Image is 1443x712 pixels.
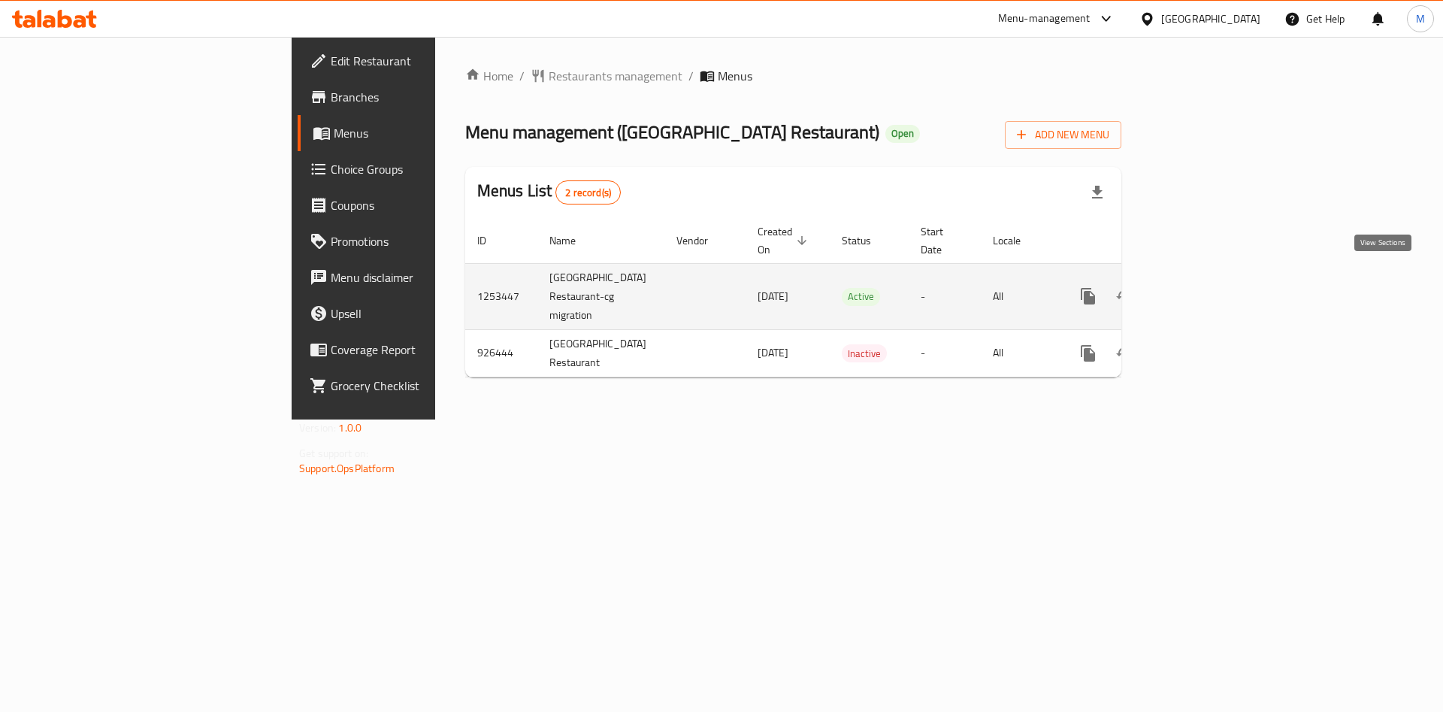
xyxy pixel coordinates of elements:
a: Edit Restaurant [298,43,533,79]
a: Menus [298,115,533,151]
table: enhanced table [465,218,1227,377]
a: Support.OpsPlatform [299,459,395,478]
span: Menu management ( [GEOGRAPHIC_DATA] Restaurant ) [465,115,879,149]
button: Change Status [1106,278,1142,314]
div: [GEOGRAPHIC_DATA] [1161,11,1260,27]
td: [GEOGRAPHIC_DATA] Restaurant-cg migration [537,263,664,329]
a: Branches [298,79,533,115]
span: ID [477,232,506,250]
button: more [1070,278,1106,314]
span: Status [842,232,891,250]
div: Active [842,288,880,306]
th: Actions [1058,218,1227,264]
span: Start Date [921,223,963,259]
button: more [1070,335,1106,371]
td: - [909,329,981,377]
span: 1.0.0 [338,418,362,438]
button: Add New Menu [1005,121,1121,149]
span: Name [549,232,595,250]
span: Active [842,288,880,305]
span: Menus [334,124,521,142]
span: M [1416,11,1425,27]
a: Restaurants management [531,67,682,85]
span: Add New Menu [1017,126,1109,144]
li: / [688,67,694,85]
div: Export file [1079,174,1115,211]
h2: Menus List [477,180,621,205]
span: Version: [299,418,336,438]
a: Coverage Report [298,332,533,368]
span: Open [885,127,920,140]
div: Inactive [842,344,887,362]
span: Edit Restaurant [331,52,521,70]
span: Menus [718,67,752,85]
a: Grocery Checklist [298,368,533,404]
span: Branches [331,88,521,106]
td: [GEOGRAPHIC_DATA] Restaurant [537,329,664,377]
span: Coupons [331,196,521,214]
td: - [909,263,981,329]
nav: breadcrumb [465,67,1121,85]
a: Promotions [298,223,533,259]
span: Menu disclaimer [331,268,521,286]
div: Open [885,125,920,143]
a: Menu disclaimer [298,259,533,295]
td: All [981,263,1058,329]
a: Upsell [298,295,533,332]
span: [DATE] [758,286,788,306]
button: Change Status [1106,335,1142,371]
span: Upsell [331,304,521,323]
span: Coverage Report [331,341,521,359]
span: Inactive [842,345,887,362]
span: Restaurants management [549,67,682,85]
a: Coupons [298,187,533,223]
td: All [981,329,1058,377]
a: Choice Groups [298,151,533,187]
div: Menu-management [998,10,1091,28]
span: Promotions [331,232,521,250]
div: Total records count [555,180,621,205]
span: [DATE] [758,343,788,362]
span: Vendor [676,232,728,250]
span: Locale [993,232,1040,250]
span: Created On [758,223,812,259]
span: Choice Groups [331,160,521,178]
span: 2 record(s) [556,186,620,200]
span: Grocery Checklist [331,377,521,395]
span: Get support on: [299,444,368,463]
